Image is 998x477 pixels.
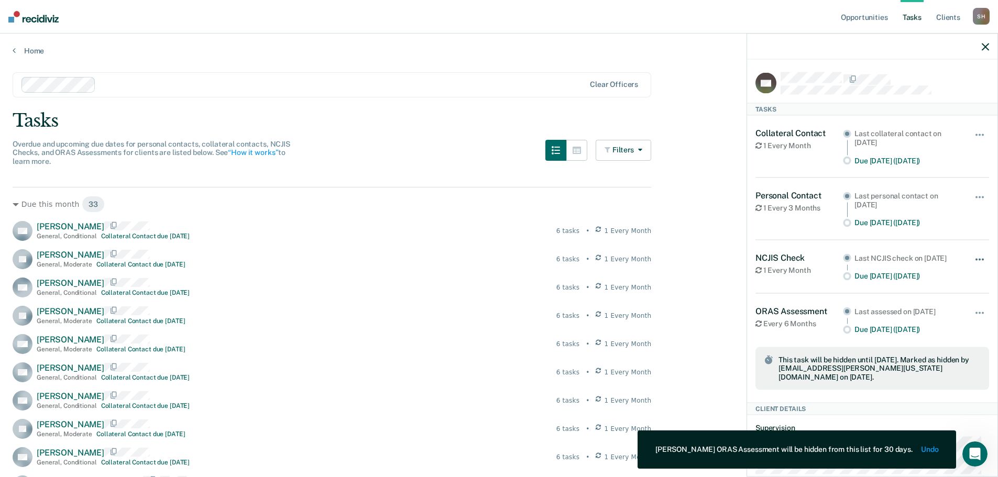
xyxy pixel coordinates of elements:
[755,319,843,328] div: Every 6 Months
[96,317,185,325] div: Collateral Contact due [DATE]
[590,80,638,89] div: Clear officers
[101,402,190,409] div: Collateral Contact due [DATE]
[655,445,913,454] div: [PERSON_NAME] ORAS Assessment will be hidden from this list for 30 days.
[605,339,652,349] span: 1 Every Month
[586,368,589,377] div: •
[755,203,843,212] div: 1 Every 3 Months
[605,452,652,462] span: 1 Every Month
[586,339,589,349] div: •
[13,196,651,213] div: Due this month
[228,148,278,157] a: “How it works”
[96,261,185,268] div: Collateral Contact due [DATE]
[778,355,981,381] span: This task will be hidden until [DATE]. Marked as hidden by [EMAIL_ADDRESS][PERSON_NAME][US_STATE]...
[854,129,960,147] div: Last collateral contact on [DATE]
[921,445,938,454] button: Undo
[37,306,104,316] span: [PERSON_NAME]
[556,452,579,462] div: 6 tasks
[755,306,843,316] div: ORAS Assessment
[37,250,104,260] span: [PERSON_NAME]
[101,374,190,381] div: Collateral Contact due [DATE]
[37,335,104,345] span: [PERSON_NAME]
[96,430,185,438] div: Collateral Contact due [DATE]
[37,289,97,296] div: General , Conditional
[586,396,589,405] div: •
[586,424,589,434] div: •
[37,374,97,381] div: General , Conditional
[82,196,105,213] span: 33
[747,402,997,415] div: Client Details
[605,283,652,292] span: 1 Every Month
[586,254,589,264] div: •
[755,190,843,200] div: Personal Contact
[973,8,990,25] div: S H
[556,339,579,349] div: 6 tasks
[605,368,652,377] span: 1 Every Month
[13,46,985,56] a: Home
[8,11,59,23] img: Recidiviz
[556,226,579,236] div: 6 tasks
[854,156,960,165] div: Due [DATE] ([DATE])
[37,261,92,268] div: General , Moderate
[101,289,190,296] div: Collateral Contact due [DATE]
[854,253,960,262] div: Last NCJIS check on [DATE]
[37,317,92,325] div: General , Moderate
[556,311,579,320] div: 6 tasks
[854,272,960,281] div: Due [DATE] ([DATE])
[37,232,97,240] div: General , Conditional
[37,448,104,458] span: [PERSON_NAME]
[13,140,290,166] span: Overdue and upcoming due dates for personal contacts, collateral contacts, NCJIS Checks, and ORAS...
[755,265,843,274] div: 1 Every Month
[605,396,652,405] span: 1 Every Month
[854,307,960,316] div: Last assessed on [DATE]
[37,221,104,231] span: [PERSON_NAME]
[556,396,579,405] div: 6 tasks
[755,424,989,432] dt: Supervision
[755,141,843,150] div: 1 Every Month
[556,254,579,264] div: 6 tasks
[586,283,589,292] div: •
[605,311,652,320] span: 1 Every Month
[747,103,997,115] div: Tasks
[101,459,190,466] div: Collateral Contact due [DATE]
[605,226,652,236] span: 1 Every Month
[37,391,104,401] span: [PERSON_NAME]
[854,218,960,227] div: Due [DATE] ([DATE])
[556,368,579,377] div: 6 tasks
[596,140,651,161] button: Filters
[556,283,579,292] div: 6 tasks
[755,252,843,262] div: NCJIS Check
[556,424,579,434] div: 6 tasks
[13,110,985,131] div: Tasks
[37,278,104,288] span: [PERSON_NAME]
[586,452,589,462] div: •
[586,226,589,236] div: •
[854,325,960,334] div: Due [DATE] ([DATE])
[37,430,92,438] div: General , Moderate
[37,459,97,466] div: General , Conditional
[96,346,185,353] div: Collateral Contact due [DATE]
[101,232,190,240] div: Collateral Contact due [DATE]
[37,419,104,429] span: [PERSON_NAME]
[605,424,652,434] span: 1 Every Month
[605,254,652,264] span: 1 Every Month
[586,311,589,320] div: •
[854,191,960,209] div: Last personal contact on [DATE]
[37,363,104,373] span: [PERSON_NAME]
[755,128,843,138] div: Collateral Contact
[962,441,988,467] iframe: Intercom live chat
[37,402,97,409] div: General , Conditional
[37,346,92,353] div: General , Moderate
